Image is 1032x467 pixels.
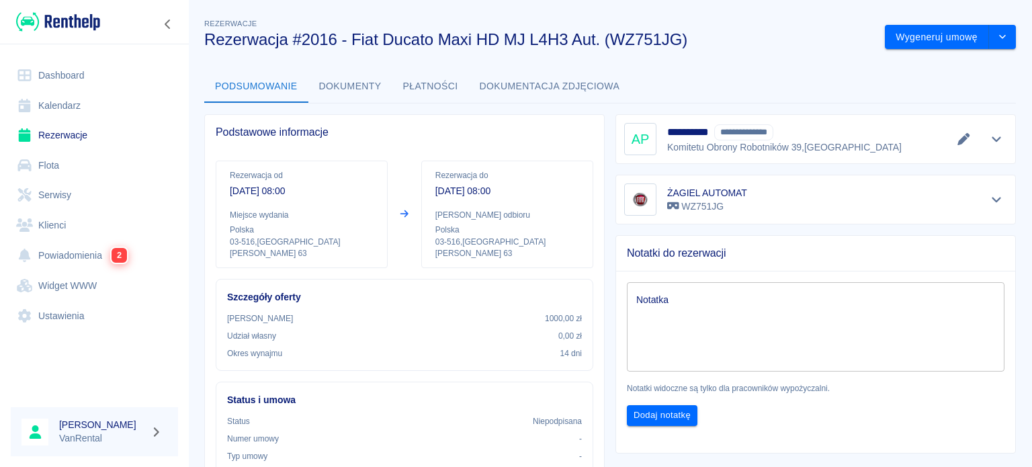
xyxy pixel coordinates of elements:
[953,130,975,148] button: Edytuj dane
[11,271,178,301] a: Widget WWW
[227,312,293,325] p: [PERSON_NAME]
[16,11,100,33] img: Renthelp logo
[885,25,989,50] button: Wygeneruj umowę
[627,247,1004,260] span: Notatki do rezerwacji
[579,433,582,445] p: -
[227,415,250,427] p: Status
[667,186,747,200] h6: ŻAGIEL AUTOMAT
[989,25,1016,50] button: drop-down
[204,71,308,103] button: Podsumowanie
[435,224,579,236] p: Polska
[204,30,874,49] h3: Rezerwacja #2016 - Fiat Ducato Maxi HD MJ L4H3 Aut. (WZ751JG)
[986,190,1008,209] button: Pokaż szczegóły
[579,450,582,462] p: -
[216,126,593,139] span: Podstawowe informacje
[11,60,178,91] a: Dashboard
[392,71,469,103] button: Płatności
[227,393,582,407] h6: Status i umowa
[204,19,257,28] span: Rezerwacje
[111,247,127,263] span: 2
[158,15,178,33] button: Zwiń nawigację
[227,330,276,342] p: Udział własny
[627,186,654,213] img: Image
[230,169,374,181] p: Rezerwacja od
[533,415,582,427] p: Niepodpisana
[230,236,374,248] p: 03-516 , [GEOGRAPHIC_DATA]
[11,301,178,331] a: Ustawienia
[227,347,282,359] p: Okres wynajmu
[230,224,374,236] p: Polska
[59,431,145,445] p: VanRental
[230,248,374,259] p: [PERSON_NAME] 63
[227,450,267,462] p: Typ umowy
[230,209,374,221] p: Miejsce wydania
[59,418,145,431] h6: [PERSON_NAME]
[11,240,178,271] a: Powiadomienia2
[11,151,178,181] a: Flota
[558,330,582,342] p: 0,00 zł
[627,405,697,426] button: Dodaj notatkę
[11,120,178,151] a: Rezerwacje
[227,433,279,445] p: Numer umowy
[545,312,582,325] p: 1000,00 zł
[627,382,1004,394] p: Notatki widoczne są tylko dla pracowników wypożyczalni.
[435,236,579,248] p: 03-516 , [GEOGRAPHIC_DATA]
[308,71,392,103] button: Dokumenty
[435,209,579,221] p: [PERSON_NAME] odbioru
[667,200,747,214] p: WZ751JG
[435,248,579,259] p: [PERSON_NAME] 63
[560,347,582,359] p: 14 dni
[11,91,178,121] a: Kalendarz
[986,130,1008,148] button: Pokaż szczegóły
[469,71,631,103] button: Dokumentacja zdjęciowa
[11,180,178,210] a: Serwisy
[230,184,374,198] p: [DATE] 08:00
[227,290,582,304] h6: Szczegóły oferty
[11,210,178,241] a: Klienci
[435,169,579,181] p: Rezerwacja do
[435,184,579,198] p: [DATE] 08:00
[624,123,656,155] div: AP
[11,11,100,33] a: Renthelp logo
[667,140,902,155] p: Komitetu Obrony Robotników 39 , [GEOGRAPHIC_DATA]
